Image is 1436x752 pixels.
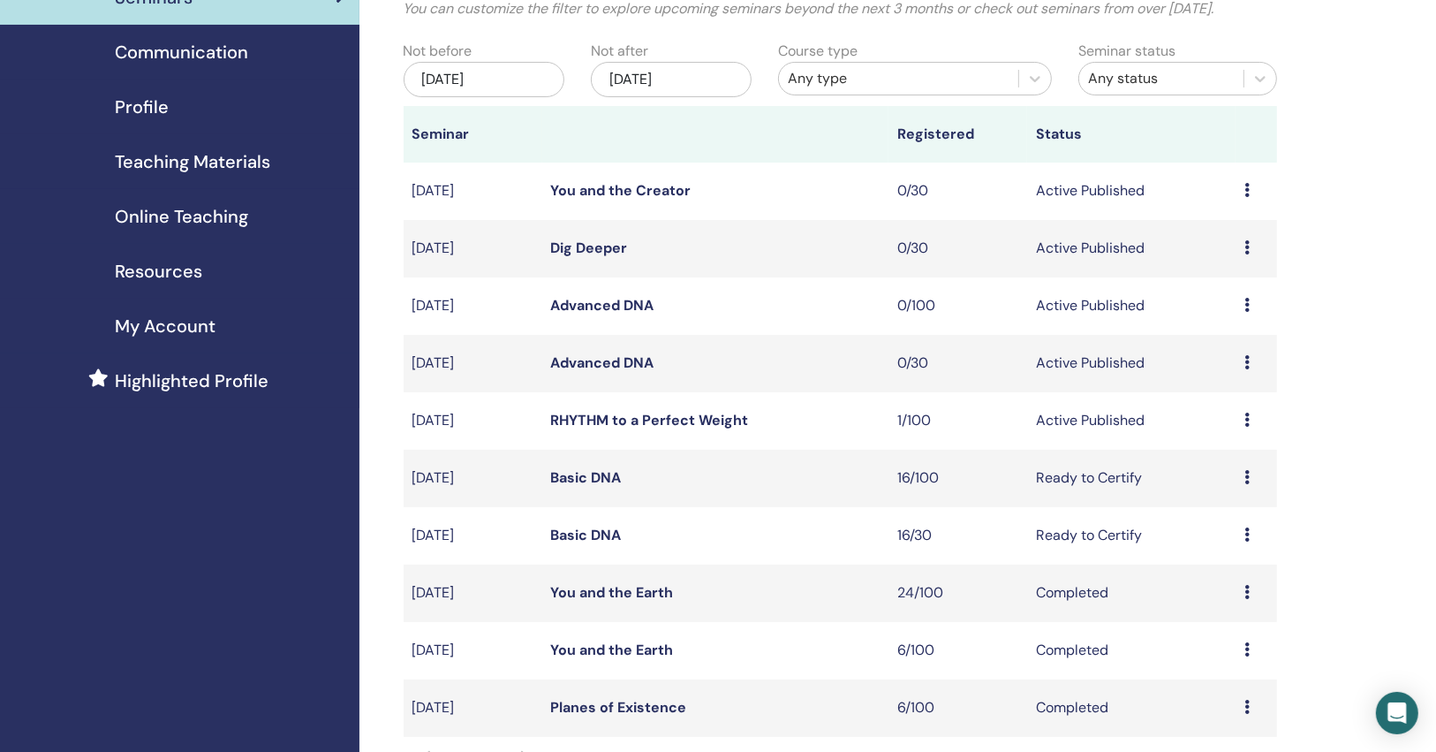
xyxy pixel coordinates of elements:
[888,450,1027,507] td: 16/100
[1376,692,1418,734] div: Open Intercom Messenger
[888,335,1027,392] td: 0/30
[1027,450,1236,507] td: Ready to Certify
[1027,565,1236,622] td: Completed
[888,622,1027,680] td: 6/100
[115,94,169,120] span: Profile
[1027,277,1236,335] td: Active Published
[888,507,1027,565] td: 16/30
[551,239,628,257] a: Dig Deeper
[404,565,542,622] td: [DATE]
[1027,680,1236,737] td: Completed
[888,680,1027,737] td: 6/100
[1027,220,1236,277] td: Active Published
[115,39,248,65] span: Communication
[1088,68,1235,89] div: Any status
[1078,41,1175,62] label: Seminar status
[404,163,542,220] td: [DATE]
[115,313,215,339] span: My Account
[888,277,1027,335] td: 0/100
[404,220,542,277] td: [DATE]
[551,296,654,315] a: Advanced DNA
[888,106,1027,163] th: Registered
[551,181,692,200] a: You and the Creator
[551,641,674,659] a: You and the Earth
[551,468,622,487] a: Basic DNA
[551,583,674,602] a: You and the Earth
[115,203,248,230] span: Online Teaching
[1027,106,1236,163] th: Status
[888,163,1027,220] td: 0/30
[404,335,542,392] td: [DATE]
[591,62,752,97] div: [DATE]
[404,622,542,680] td: [DATE]
[788,68,1009,89] div: Any type
[115,148,270,175] span: Teaching Materials
[888,565,1027,622] td: 24/100
[591,41,648,62] label: Not after
[404,680,542,737] td: [DATE]
[1027,335,1236,392] td: Active Published
[778,41,858,62] label: Course type
[404,392,542,450] td: [DATE]
[404,106,542,163] th: Seminar
[551,353,654,372] a: Advanced DNA
[1027,392,1236,450] td: Active Published
[115,258,202,285] span: Resources
[404,41,472,62] label: Not before
[551,526,622,544] a: Basic DNA
[1027,622,1236,680] td: Completed
[1027,163,1236,220] td: Active Published
[115,368,268,394] span: Highlighted Profile
[404,62,564,97] div: [DATE]
[404,450,542,507] td: [DATE]
[404,507,542,565] td: [DATE]
[404,277,542,335] td: [DATE]
[551,411,749,429] a: RHYTHM to a Perfect Weight
[1027,507,1236,565] td: Ready to Certify
[888,220,1027,277] td: 0/30
[888,392,1027,450] td: 1/100
[551,698,687,717] a: Planes of Existence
